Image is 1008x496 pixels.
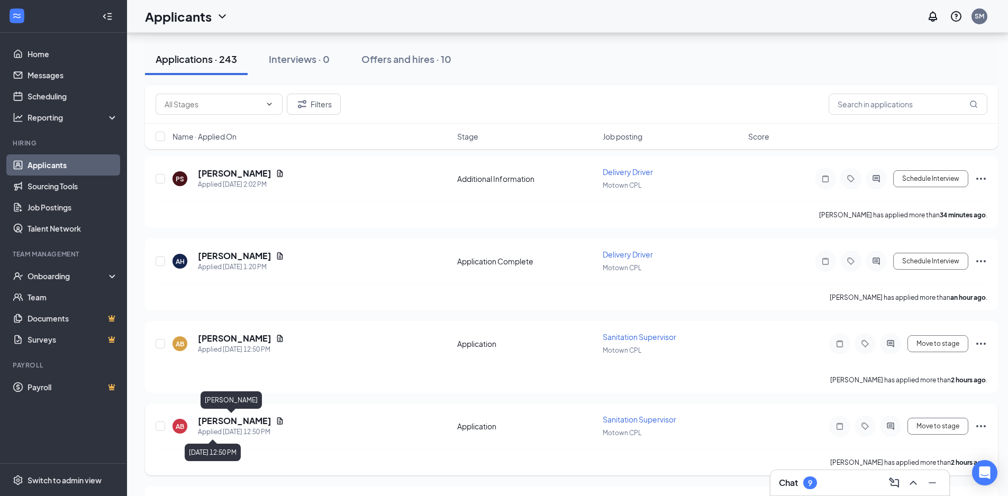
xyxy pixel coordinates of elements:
h1: Applicants [145,7,212,25]
p: [PERSON_NAME] has applied more than . [830,458,987,467]
div: Applied [DATE] 1:20 PM [198,262,284,272]
svg: ActiveChat [870,257,883,265]
div: Offers and hires · 10 [361,52,451,66]
div: AB [176,422,184,431]
svg: Tag [859,422,871,430]
svg: QuestionInfo [950,10,962,23]
div: Interviews · 0 [269,52,330,66]
svg: Document [276,169,284,178]
div: 9 [808,479,812,488]
a: Team [28,287,118,308]
div: AB [176,339,184,348]
svg: ComposeMessage [888,476,901,489]
button: Move to stage [907,418,968,435]
svg: Note [833,422,846,430]
p: [PERSON_NAME] has applied more than . [830,293,987,302]
svg: Note [819,174,832,183]
input: Search in applications [829,94,987,115]
b: 2 hours ago [951,458,986,466]
svg: Ellipses [975,172,987,185]
a: Sourcing Tools [28,176,118,197]
button: ChevronUp [905,474,922,491]
div: Application Complete [457,256,596,267]
a: Messages [28,65,118,86]
button: Move to stage [907,335,968,352]
svg: Tag [859,339,871,348]
div: Reporting [28,112,119,123]
p: [PERSON_NAME] has applied more than . [830,375,987,384]
svg: UserCheck [13,271,23,281]
svg: Minimize [926,476,939,489]
span: Motown CPL [603,346,641,354]
div: Applied [DATE] 2:02 PM [198,179,284,190]
a: DocumentsCrown [28,308,118,329]
svg: Analysis [13,112,23,123]
h5: [PERSON_NAME] [198,250,271,262]
button: Filter Filters [287,94,341,115]
h5: [PERSON_NAME] [198,168,271,179]
div: PS [176,174,184,183]
svg: Settings [13,475,23,485]
b: 34 minutes ago [940,211,986,219]
svg: Note [833,339,846,348]
svg: MagnifyingGlass [969,100,978,108]
a: SurveysCrown [28,329,118,350]
svg: Tag [844,257,857,265]
div: SM [975,12,984,21]
svg: Document [276,417,284,425]
button: ComposeMessage [886,474,903,491]
b: an hour ago [950,293,986,301]
button: Schedule Interview [893,170,968,187]
span: Stage [457,131,478,142]
svg: Ellipses [975,255,987,268]
div: [PERSON_NAME] [201,391,262,409]
input: All Stages [165,98,261,110]
svg: Notifications [927,10,939,23]
svg: Collapse [102,11,113,22]
a: PayrollCrown [28,376,118,398]
div: Onboarding [28,271,109,281]
div: AH [176,257,185,266]
a: Talent Network [28,218,118,239]
span: Motown CPL [603,181,641,189]
span: Delivery Driver [603,167,653,177]
svg: ActiveChat [884,339,897,348]
svg: Document [276,252,284,260]
span: Score [748,131,769,142]
span: Sanitation Supervisor [603,332,676,342]
div: Applications · 243 [156,52,237,66]
div: Additional Information [457,173,596,184]
svg: ChevronDown [216,10,229,23]
a: Home [28,43,118,65]
svg: Tag [844,174,857,183]
span: Name · Applied On [172,131,237,142]
span: Delivery Driver [603,250,653,259]
div: Open Intercom Messenger [972,460,997,485]
p: [PERSON_NAME] has applied more than . [819,210,987,219]
svg: Document [276,334,284,343]
div: Applied [DATE] 12:50 PM [198,344,284,355]
div: [DATE] 12:50 PM [185,444,241,461]
svg: WorkstreamLogo [12,11,22,21]
svg: ActiveChat [884,422,897,430]
span: Motown CPL [603,429,641,437]
button: Schedule Interview [893,253,968,270]
div: Hiring [13,139,116,148]
b: 2 hours ago [951,376,986,384]
div: Payroll [13,361,116,370]
svg: ActiveChat [870,174,883,183]
h5: [PERSON_NAME] [198,415,271,427]
div: Applied [DATE] 12:50 PM [198,427,284,437]
svg: Filter [296,98,308,111]
div: Switch to admin view [28,475,102,485]
a: Applicants [28,154,118,176]
svg: Note [819,257,832,265]
svg: ChevronUp [907,476,920,489]
span: Sanitation Supervisor [603,415,676,424]
h3: Chat [779,477,798,489]
div: Team Management [13,250,116,259]
span: Motown CPL [603,264,641,272]
div: Application [457,338,596,349]
a: Scheduling [28,86,118,107]
h5: [PERSON_NAME] [198,333,271,344]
